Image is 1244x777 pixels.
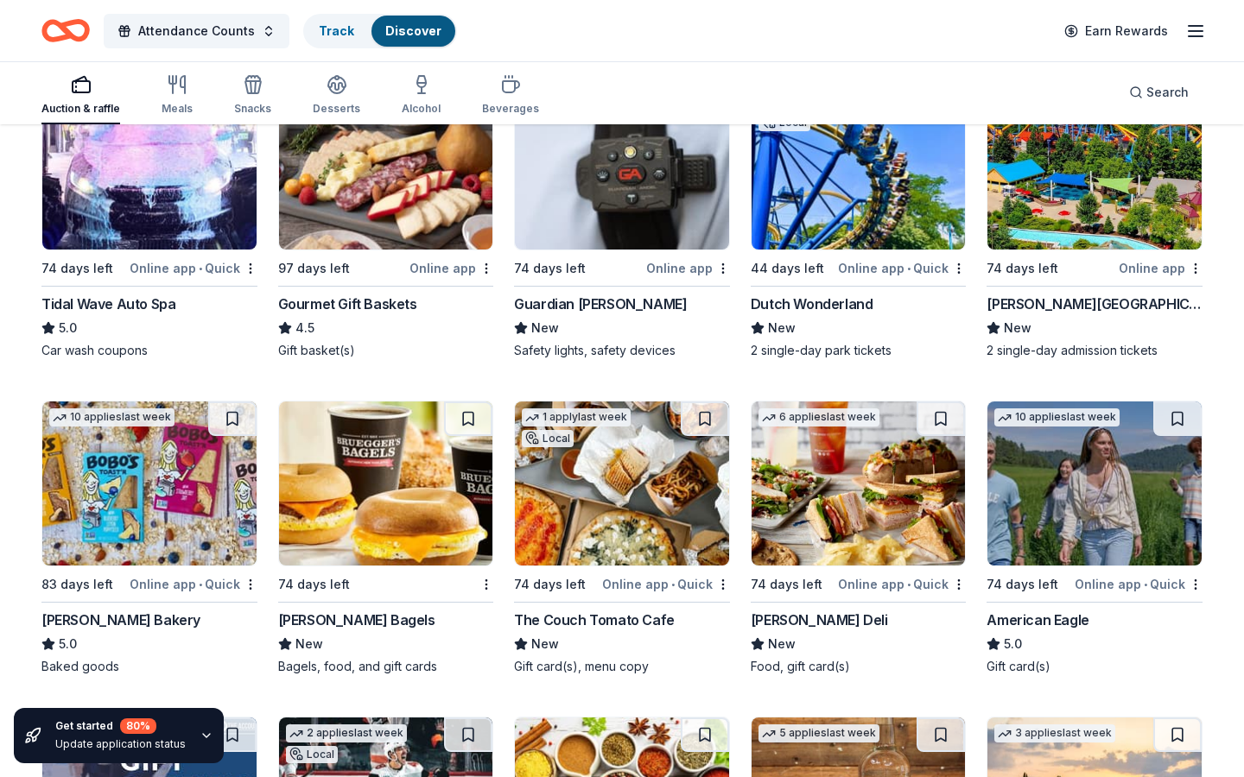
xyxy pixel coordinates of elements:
[482,67,539,124] button: Beverages
[295,318,314,338] span: 4.5
[41,401,257,675] a: Image for Bobo's Bakery10 applieslast week83 days leftOnline app•Quick[PERSON_NAME] Bakery5.0Bake...
[907,578,911,591] span: •
[55,718,186,734] div: Get started
[319,23,354,38] a: Track
[278,574,350,595] div: 74 days left
[42,401,257,565] img: Image for Bobo's Bakery
[1054,16,1178,47] a: Earn Rewards
[514,85,730,359] a: Image for Guardian Angel Device3 applieslast week74 days leftOnline appGuardian [PERSON_NAME]NewS...
[522,430,574,447] div: Local
[987,342,1203,359] div: 2 single-day admission tickets
[162,67,193,124] button: Meals
[994,408,1120,426] div: 10 applies last week
[987,294,1203,314] div: [PERSON_NAME][GEOGRAPHIC_DATA]
[602,573,730,595] div: Online app Quick
[278,85,494,359] a: Image for Gourmet Gift Baskets15 applieslast week97 days leftOnline appGourmet Gift Baskets4.5Gif...
[41,102,120,116] div: Auction & raffle
[751,401,967,675] a: Image for McAlister's Deli6 applieslast week74 days leftOnline app•Quick[PERSON_NAME] DeliNewFood...
[279,85,493,250] img: Image for Gourmet Gift Baskets
[514,610,675,630] div: The Couch Tomato Cafe
[41,574,113,595] div: 83 days left
[278,401,494,675] a: Image for Bruegger's Bagels74 days left[PERSON_NAME] BagelsNewBagels, food, and gift cards
[41,85,257,359] a: Image for Tidal Wave Auto Spa5 applieslast week74 days leftOnline app•QuickTidal Wave Auto Spa5.0...
[514,258,586,279] div: 74 days left
[531,318,559,338] span: New
[752,401,966,565] img: Image for McAlister's Deli
[987,658,1203,675] div: Gift card(s)
[41,294,175,314] div: Tidal Wave Auto Spa
[838,257,966,279] div: Online app Quick
[199,578,202,591] span: •
[987,401,1203,675] a: Image for American Eagle10 applieslast week74 days leftOnline app•QuickAmerican Eagle5.0Gift card(s)
[994,724,1115,742] div: 3 applies last week
[41,258,113,279] div: 74 days left
[409,257,493,279] div: Online app
[41,658,257,675] div: Baked goods
[752,85,966,250] img: Image for Dutch Wonderland
[130,257,257,279] div: Online app Quick
[130,573,257,595] div: Online app Quick
[104,14,289,48] button: Attendance Counts
[1115,75,1203,110] button: Search
[482,102,539,116] div: Beverages
[907,262,911,275] span: •
[515,85,729,250] img: Image for Guardian Angel Device
[987,610,1088,630] div: American Eagle
[138,21,255,41] span: Attendance Counts
[987,574,1058,595] div: 74 days left
[41,67,120,124] button: Auction & raffle
[162,102,193,116] div: Meals
[385,23,441,38] a: Discover
[234,67,271,124] button: Snacks
[751,342,967,359] div: 2 single-day park tickets
[751,294,873,314] div: Dutch Wonderland
[278,294,417,314] div: Gourmet Gift Baskets
[671,578,675,591] span: •
[55,737,186,751] div: Update application status
[768,634,796,654] span: New
[279,401,493,565] img: Image for Bruegger's Bagels
[751,574,822,595] div: 74 days left
[313,102,360,116] div: Desserts
[1146,82,1189,103] span: Search
[646,257,730,279] div: Online app
[1075,573,1203,595] div: Online app Quick
[514,294,687,314] div: Guardian [PERSON_NAME]
[286,746,338,763] div: Local
[49,408,175,426] div: 10 applies last week
[987,401,1202,565] img: Image for American Eagle
[514,574,586,595] div: 74 days left
[278,258,350,279] div: 97 days left
[758,408,879,426] div: 6 applies last week
[286,724,407,742] div: 2 applies last week
[295,634,323,654] span: New
[41,10,90,51] a: Home
[1004,318,1031,338] span: New
[59,318,77,338] span: 5.0
[278,610,435,630] div: [PERSON_NAME] Bagels
[768,318,796,338] span: New
[278,658,494,675] div: Bagels, food, and gift cards
[751,658,967,675] div: Food, gift card(s)
[41,342,257,359] div: Car wash coupons
[1144,578,1147,591] span: •
[278,342,494,359] div: Gift basket(s)
[987,85,1202,250] img: Image for Dorney Park & Wildwater Kingdom
[42,85,257,250] img: Image for Tidal Wave Auto Spa
[402,102,441,116] div: Alcohol
[522,408,631,426] div: 1 apply last week
[838,573,966,595] div: Online app Quick
[514,401,730,675] a: Image for The Couch Tomato Cafe1 applylast weekLocal74 days leftOnline app•QuickThe Couch Tomato ...
[514,342,730,359] div: Safety lights, safety devices
[59,634,77,654] span: 5.0
[303,14,457,48] button: TrackDiscover
[1004,634,1022,654] span: 5.0
[751,610,888,630] div: [PERSON_NAME] Deli
[758,724,879,742] div: 5 applies last week
[41,610,200,630] div: [PERSON_NAME] Bakery
[234,102,271,116] div: Snacks
[1119,257,1203,279] div: Online app
[987,85,1203,359] a: Image for Dorney Park & Wildwater Kingdom2 applieslast week74 days leftOnline app[PERSON_NAME][GE...
[987,258,1058,279] div: 74 days left
[199,262,202,275] span: •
